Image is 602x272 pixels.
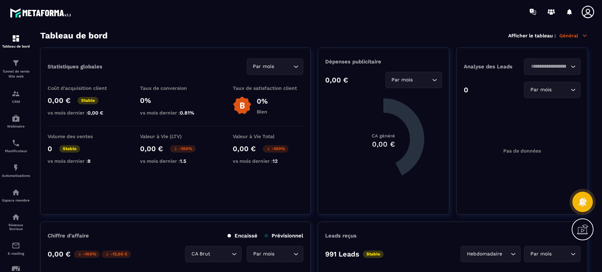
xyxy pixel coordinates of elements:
p: -12,00 € [102,251,131,258]
div: Search for option [247,58,303,75]
p: Valeur à Vie Total [233,134,303,139]
img: formation [12,59,20,67]
span: 8 [87,158,91,164]
input: Search for option [276,250,292,258]
input: Search for option [529,63,569,70]
input: Search for option [553,86,569,94]
p: 0,00 € [325,76,348,84]
p: 0,00 € [233,144,256,153]
img: automations [12,188,20,197]
a: formationformationCRM [2,84,30,109]
p: Analyse des Leads [464,63,522,70]
span: Par mois [390,76,414,84]
img: email [12,241,20,250]
p: Tableau de bord [2,44,30,48]
p: 0 [48,144,52,153]
div: Search for option [185,246,242,262]
p: Taux de conversion [140,85,211,91]
p: vs mois dernier : [140,110,211,116]
img: scheduler [12,139,20,147]
span: Par mois [251,63,276,70]
p: Valeur à Vie (LTV) [140,134,211,139]
div: Search for option [524,58,580,75]
div: Search for option [247,246,303,262]
input: Search for option [276,63,292,70]
div: Search for option [524,246,580,262]
p: Prévisionnel [264,233,303,239]
p: Taux de satisfaction client [233,85,303,91]
p: 0% [257,97,268,105]
input: Search for option [504,250,509,258]
p: 0,00 € [48,250,71,258]
img: social-network [12,213,20,221]
h3: Tableau de bord [40,31,108,41]
p: Planificateur [2,149,30,153]
p: -100% [170,145,196,153]
p: Encaissé [227,233,257,239]
input: Search for option [553,250,569,258]
p: 0 [464,86,468,94]
p: 991 Leads [325,250,359,258]
p: Pas de données [503,148,541,154]
p: Chiffre d’affaire [48,233,89,239]
a: emailemailE-mailing [2,236,30,261]
p: Stable [363,251,384,258]
p: -100% [263,145,288,153]
input: Search for option [212,250,230,258]
span: 0,00 € [87,110,103,116]
span: Par mois [251,250,276,258]
p: 0,00 € [48,96,71,105]
p: Volume des ventes [48,134,118,139]
p: Tunnel de vente Site web [2,69,30,79]
p: vs mois dernier : [48,110,118,116]
span: Par mois [529,250,553,258]
p: Statistiques globales [48,63,102,70]
img: b-badge-o.b3b20ee6.svg [233,96,251,115]
p: Stable [78,97,98,104]
p: CRM [2,100,30,104]
a: automationsautomationsAutomatisations [2,158,30,183]
span: Hebdomadaire [465,250,504,258]
div: Search for option [524,82,580,98]
p: E-mailing [2,252,30,255]
a: social-networksocial-networkRéseaux Sociaux [2,208,30,236]
p: -100% [74,251,100,258]
p: Réseaux Sociaux [2,223,30,231]
p: Bien [257,109,268,115]
p: Automatisations [2,174,30,178]
img: formation [12,89,20,98]
a: automationsautomationsWebinaire [2,109,30,134]
p: Coût d'acquisition client [48,85,118,91]
input: Search for option [414,76,430,84]
div: Search for option [385,72,442,88]
p: Afficher le tableau : [508,33,556,38]
p: 0,00 € [140,144,163,153]
a: schedulerschedulerPlanificateur [2,134,30,158]
img: automations [12,114,20,123]
p: vs mois dernier : [140,158,211,164]
span: CA Brut [190,250,212,258]
p: Dépenses publicitaire [325,58,442,65]
p: vs mois dernier : [48,158,118,164]
img: automations [12,163,20,172]
p: vs mois dernier : [233,158,303,164]
span: 0.81% [180,110,194,116]
p: Général [559,32,588,39]
a: automationsautomationsEspace membre [2,183,30,208]
div: Search for option [461,246,521,262]
a: formationformationTunnel de vente Site web [2,54,30,84]
img: logo [10,6,73,19]
p: Espace membre [2,198,30,202]
span: Par mois [529,86,553,94]
span: 12 [273,158,278,164]
p: Leads reçus [325,233,357,239]
p: Stable [59,145,80,153]
img: formation [12,34,20,43]
span: 1.5 [180,158,186,164]
a: formationformationTableau de bord [2,29,30,54]
p: 0% [140,96,211,105]
p: Webinaire [2,124,30,128]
